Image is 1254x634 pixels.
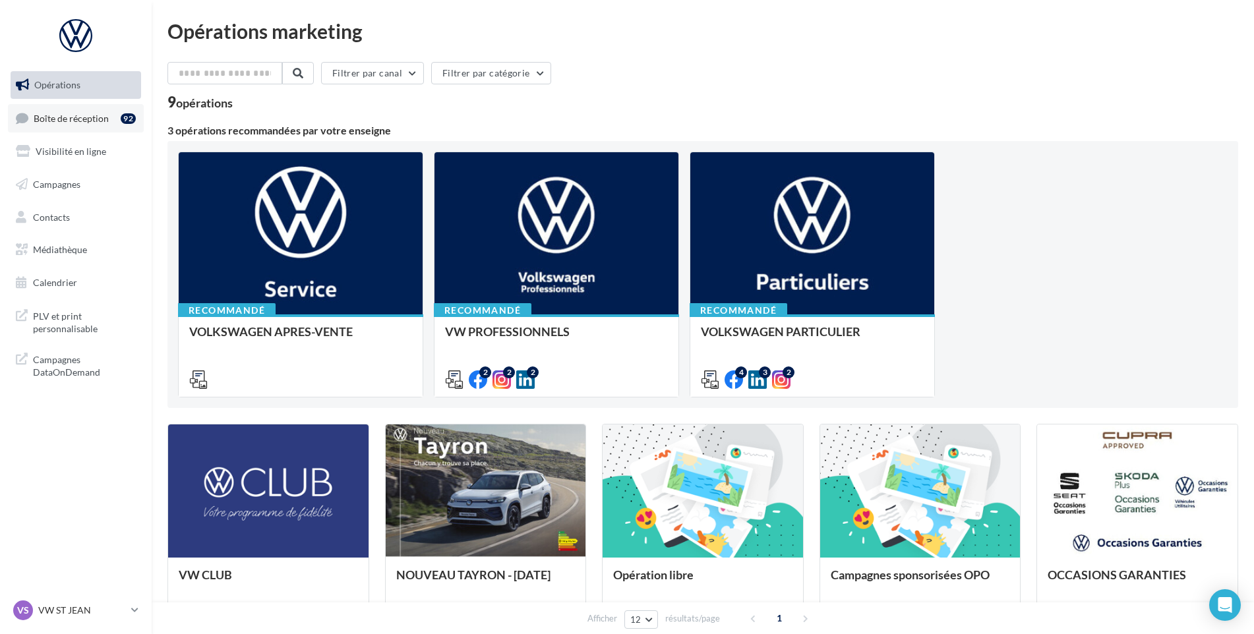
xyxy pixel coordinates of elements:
div: opérations [176,97,233,109]
span: résultats/page [665,612,720,625]
span: Afficher [587,612,617,625]
span: Contacts [33,211,70,222]
div: 92 [121,113,136,124]
div: 2 [527,366,539,378]
span: Campagnes DataOnDemand [33,351,136,379]
span: OCCASIONS GARANTIES [1048,567,1186,582]
a: Campagnes DataOnDemand [8,345,144,384]
span: VW PROFESSIONNELS [445,324,570,339]
a: Opérations [8,71,144,99]
a: Visibilité en ligne [8,138,144,165]
span: VOLKSWAGEN APRES-VENTE [189,324,353,339]
span: NOUVEAU TAYRON - [DATE] [396,567,551,582]
a: Calendrier [8,269,144,297]
div: Opérations marketing [167,21,1238,41]
span: Opérations [34,79,80,90]
span: 1 [769,608,790,629]
div: 9 [167,95,233,109]
span: VW CLUB [179,567,232,582]
span: Visibilité en ligne [36,146,106,157]
span: Campagnes sponsorisées OPO [831,567,990,582]
button: Filtrer par canal [321,62,424,84]
span: VS [17,604,29,617]
div: Recommandé [178,303,276,318]
div: 2 [503,366,515,378]
div: Recommandé [434,303,531,318]
a: Boîte de réception92 [8,104,144,132]
button: 12 [624,610,658,629]
a: Médiathèque [8,236,144,264]
span: Boîte de réception [34,112,109,123]
a: VS VW ST JEAN [11,598,141,623]
div: Open Intercom Messenger [1209,589,1241,621]
span: Opération libre [613,567,694,582]
div: 4 [735,366,747,378]
span: VOLKSWAGEN PARTICULIER [701,324,860,339]
div: 2 [479,366,491,378]
div: 3 [759,366,771,378]
span: PLV et print personnalisable [33,307,136,335]
span: Campagnes [33,179,80,190]
a: Contacts [8,204,144,231]
p: VW ST JEAN [38,604,126,617]
button: Filtrer par catégorie [431,62,551,84]
div: 3 opérations recommandées par votre enseigne [167,125,1238,136]
a: PLV et print personnalisable [8,302,144,341]
div: 2 [783,366,794,378]
span: Médiathèque [33,244,87,255]
span: 12 [630,614,642,625]
div: Recommandé [690,303,787,318]
a: Campagnes [8,171,144,198]
span: Calendrier [33,277,77,288]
